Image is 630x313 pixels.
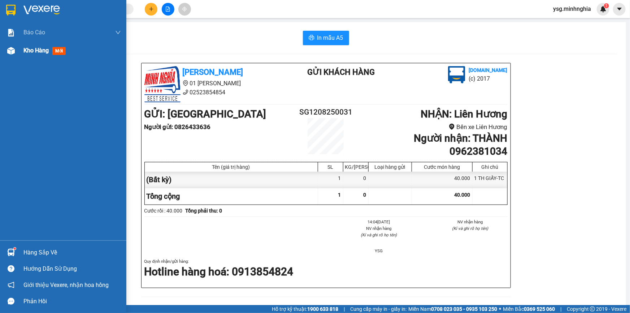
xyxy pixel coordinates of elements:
li: 01 [PERSON_NAME] [144,79,279,88]
i: (Kí và ghi rõ họ tên) [452,226,488,231]
div: Cước rồi : 40.000 [144,207,183,215]
li: 14:04[DATE] [342,219,416,225]
span: question-circle [8,265,14,272]
div: 0 [343,172,369,188]
b: Người gửi : 0826433636 [144,123,211,130]
span: environment [449,124,455,130]
span: | [344,305,345,313]
span: Hỗ trợ kỹ thuật: [272,305,338,313]
span: Kho hàng [23,47,49,54]
div: 1 [318,172,343,188]
span: aim [182,7,187,12]
div: 40.000 [412,172,473,188]
button: caret-down [613,3,626,16]
b: GỬI : [GEOGRAPHIC_DATA] [144,108,266,120]
img: solution-icon [7,29,15,37]
li: 02523854854 [144,88,279,97]
strong: 0369 525 060 [524,306,555,312]
b: [PERSON_NAME] [42,5,102,14]
div: KG/[PERSON_NAME] [345,164,366,170]
span: Báo cáo [23,28,45,37]
img: logo.jpg [3,3,39,39]
h2: SG1208250031 [296,106,356,118]
li: YSG [342,248,416,254]
sup: 1 [604,3,609,8]
div: Cước món hàng [414,164,470,170]
span: ⚪️ [499,308,501,310]
span: printer [309,35,314,42]
span: phone [183,89,188,95]
span: 40.000 [455,192,470,198]
span: 0 [364,192,366,198]
span: Tổng cộng [147,192,180,201]
li: (c) 2017 [469,74,508,83]
span: 1 [338,192,341,198]
span: plus [149,7,154,12]
span: Miền Nam [408,305,497,313]
button: printerIn mẫu A5 [303,31,349,45]
span: down [115,30,121,35]
li: Bến xe Liên Hương [356,122,507,132]
span: 1 [605,3,608,8]
span: ysg.minhnghia [547,4,597,13]
img: icon-new-feature [600,6,607,12]
span: environment [42,17,47,23]
div: Ghi chú [474,164,505,170]
img: logo.jpg [144,66,181,102]
img: warehouse-icon [7,47,15,55]
span: Cung cấp máy in - giấy in: [350,305,407,313]
b: NHẬN : Liên Hương [421,108,507,120]
span: copyright [590,306,595,312]
button: aim [178,3,191,16]
span: Miền Bắc [503,305,555,313]
span: | [560,305,561,313]
span: message [8,298,14,305]
li: NV nhận hàng [342,225,416,232]
div: 1 TH GIẤY-TC [473,172,507,188]
div: Quy định nhận/gửi hàng : [144,258,508,279]
div: SL [320,164,341,170]
span: mới [52,47,66,55]
span: phone [42,26,47,32]
span: In mẫu A5 [317,33,343,42]
div: Hướng dẫn sử dụng [23,263,121,274]
span: notification [8,282,14,288]
span: file-add [165,7,170,12]
div: (Bất kỳ) [145,172,318,188]
button: plus [145,3,157,16]
li: 01 [PERSON_NAME] [3,16,138,25]
b: GỬI : [GEOGRAPHIC_DATA] [3,45,125,57]
strong: Hotline hàng hoá: 0913854824 [144,265,294,278]
span: environment [183,80,188,86]
img: logo-vxr [6,5,16,16]
b: Người nhận : THÀNH 0962381034 [414,132,507,157]
strong: 0708 023 035 - 0935 103 250 [431,306,497,312]
img: logo.jpg [448,66,465,83]
strong: 1900 633 818 [307,306,338,312]
b: [PERSON_NAME] [183,68,243,77]
div: Phản hồi [23,296,121,307]
b: Gửi khách hàng [307,68,375,77]
i: (Kí và ghi rõ họ tên) [361,232,397,237]
li: NV nhận hàng [433,219,508,225]
b: [DOMAIN_NAME] [469,67,508,73]
div: Hàng sắp về [23,247,121,258]
button: file-add [162,3,174,16]
div: Loại hàng gửi [370,164,410,170]
li: 02523854854 [3,25,138,34]
span: Giới thiệu Vexere, nhận hoa hồng [23,280,109,290]
span: caret-down [616,6,623,12]
div: Tên (giá trị hàng) [147,164,316,170]
b: Tổng phải thu: 0 [186,208,222,214]
sup: 1 [14,248,16,250]
img: warehouse-icon [7,249,15,256]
